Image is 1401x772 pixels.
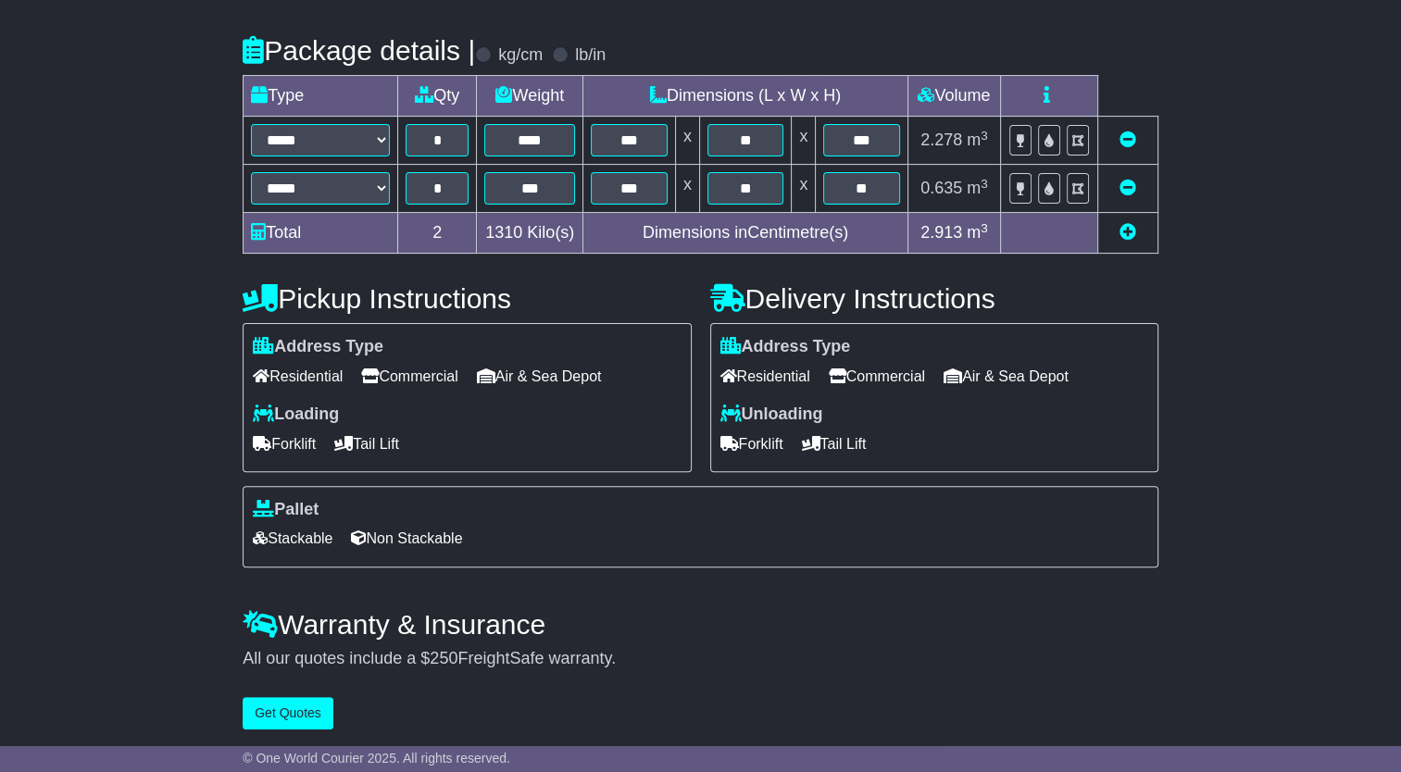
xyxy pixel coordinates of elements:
[967,179,988,197] span: m
[253,337,383,357] label: Address Type
[720,337,851,357] label: Address Type
[244,76,398,117] td: Type
[477,362,602,391] span: Air & Sea Depot
[829,362,925,391] span: Commercial
[802,430,867,458] span: Tail Lift
[675,165,699,213] td: x
[243,609,1158,640] h4: Warranty & Insurance
[243,283,691,314] h4: Pickup Instructions
[981,221,988,235] sup: 3
[981,129,988,143] sup: 3
[334,430,399,458] span: Tail Lift
[253,430,316,458] span: Forklift
[675,117,699,165] td: x
[907,76,1000,117] td: Volume
[253,524,332,553] span: Stackable
[575,45,606,66] label: lb/in
[967,131,988,149] span: m
[920,131,962,149] span: 2.278
[430,649,457,667] span: 250
[398,76,477,117] td: Qty
[720,362,810,391] span: Residential
[920,223,962,242] span: 2.913
[253,405,339,425] label: Loading
[243,751,510,766] span: © One World Courier 2025. All rights reserved.
[253,500,319,520] label: Pallet
[967,223,988,242] span: m
[792,165,816,213] td: x
[720,405,823,425] label: Unloading
[1120,131,1136,149] a: Remove this item
[351,524,462,553] span: Non Stackable
[1120,223,1136,242] a: Add new item
[944,362,1069,391] span: Air & Sea Depot
[243,697,333,729] button: Get Quotes
[583,213,907,254] td: Dimensions in Centimetre(s)
[243,649,1158,669] div: All our quotes include a $ FreightSafe warranty.
[485,223,522,242] span: 1310
[498,45,543,66] label: kg/cm
[398,213,477,254] td: 2
[361,362,457,391] span: Commercial
[244,213,398,254] td: Total
[920,179,962,197] span: 0.635
[477,213,583,254] td: Kilo(s)
[981,177,988,191] sup: 3
[1120,179,1136,197] a: Remove this item
[243,35,475,66] h4: Package details |
[720,430,783,458] span: Forklift
[477,76,583,117] td: Weight
[792,117,816,165] td: x
[253,362,343,391] span: Residential
[583,76,907,117] td: Dimensions (L x W x H)
[710,283,1158,314] h4: Delivery Instructions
